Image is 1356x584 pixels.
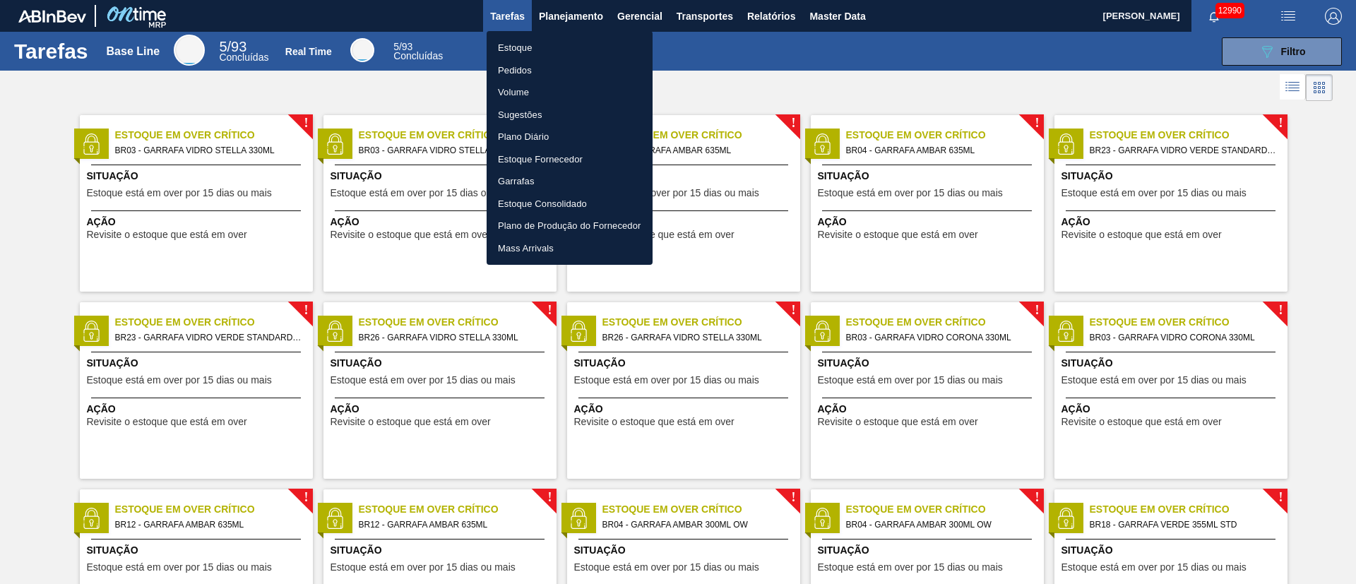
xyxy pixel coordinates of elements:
a: Garrafas [487,170,653,193]
a: Mass Arrivals [487,237,653,260]
a: Plano de Produção do Fornecedor [487,215,653,237]
a: Pedidos [487,59,653,82]
a: Estoque Consolidado [487,193,653,215]
a: Estoque [487,37,653,59]
a: Plano Diário [487,126,653,148]
a: Estoque Fornecedor [487,148,653,171]
a: Volume [487,81,653,104]
a: Sugestões [487,104,653,126]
